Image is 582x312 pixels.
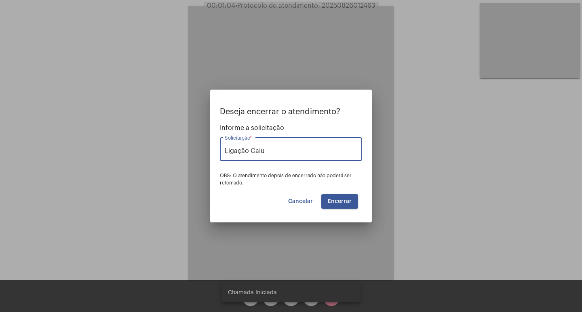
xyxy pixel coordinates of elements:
[328,199,352,204] span: Encerrar
[220,173,352,185] span: OBS: O atendimento depois de encerrado não poderá ser retomado.
[321,194,358,209] button: Encerrar
[228,289,277,297] span: Chamada Iniciada
[220,107,362,116] p: Deseja encerrar o atendimento?
[225,147,357,155] input: Buscar solicitação
[288,199,313,204] span: Cancelar
[220,124,362,132] span: Informe a solicitação
[282,194,319,209] button: Cancelar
